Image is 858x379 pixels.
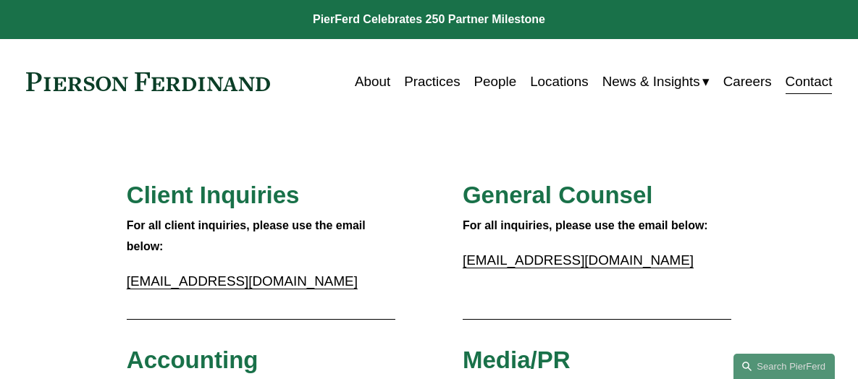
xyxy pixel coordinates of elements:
[463,219,708,231] strong: For all inquiries, please use the email below:
[530,68,589,95] a: Locations
[723,68,772,95] a: Careers
[463,182,653,208] span: General Counsel
[404,68,460,95] a: Practices
[786,68,833,95] a: Contact
[463,346,571,373] span: Media/PR
[127,346,258,373] span: Accounting
[355,68,390,95] a: About
[602,68,710,95] a: folder dropdown
[602,69,700,94] span: News & Insights
[733,354,835,379] a: Search this site
[127,273,358,289] a: [EMAIL_ADDRESS][DOMAIN_NAME]
[463,252,694,268] a: [EMAIL_ADDRESS][DOMAIN_NAME]
[474,68,517,95] a: People
[127,219,369,252] strong: For all client inquiries, please use the email below:
[127,182,300,208] span: Client Inquiries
